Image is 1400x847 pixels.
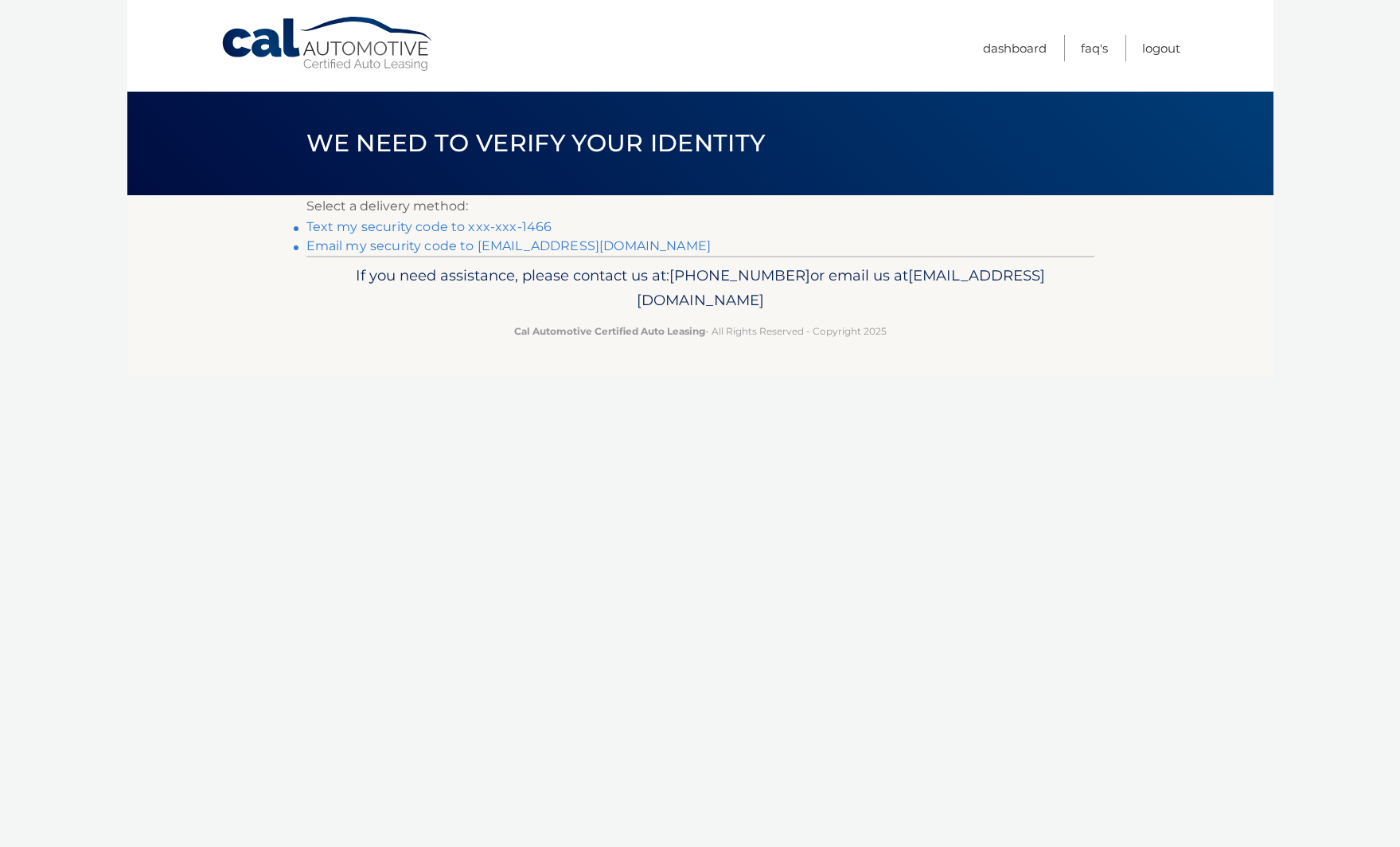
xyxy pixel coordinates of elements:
[317,323,1084,339] p: - All Rights Reserved - Copyright 2025
[514,325,705,337] strong: Cal Automotive Certified Auto Leasing
[317,263,1084,314] p: If you need assistance, please contact us at: or email us at
[983,35,1047,61] a: Dashboard
[306,238,712,253] a: Email my security code to [EMAIL_ADDRESS][DOMAIN_NAME]
[306,128,766,158] span: We need to verify your identity
[306,219,552,234] a: Text my security code to xxx-xxx-1466
[220,16,435,73] a: Cal Automotive
[306,195,1094,218] p: Select a delivery method:
[669,266,810,284] span: [PHONE_NUMBER]
[1142,35,1180,61] a: Logout
[1081,35,1108,61] a: FAQ's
